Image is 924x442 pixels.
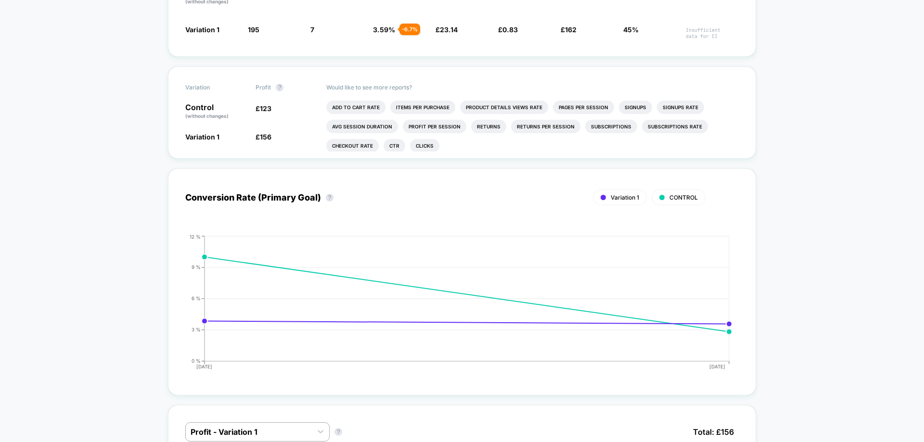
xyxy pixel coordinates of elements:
[403,120,466,133] li: Profit Per Session
[390,101,455,114] li: Items Per Purchase
[384,139,405,152] li: Ctr
[256,104,271,113] span: £
[585,120,637,133] li: Subscriptions
[373,25,395,34] span: 3.59 %
[260,133,271,141] span: 156
[471,120,506,133] li: Returns
[410,139,439,152] li: Clicks
[498,25,518,34] span: £
[669,194,698,201] span: CONTROL
[190,233,201,239] tspan: 12 %
[623,25,639,34] span: 45%
[657,101,704,114] li: Signups Rate
[326,139,379,152] li: Checkout Rate
[260,104,271,113] span: 123
[192,295,201,301] tspan: 6 %
[460,101,548,114] li: Product Details Views Rate
[276,84,283,91] button: ?
[642,120,708,133] li: Subscriptions Rate
[310,25,314,34] span: 7
[565,25,577,34] span: 162
[686,27,739,39] span: Insufficient data for CI
[334,428,342,436] button: ?
[185,133,219,141] span: Variation 1
[256,133,271,141] span: £
[185,84,238,91] span: Variation
[326,194,334,202] button: ?
[326,84,739,91] p: Would like to see more reports?
[440,25,458,34] span: 23.14
[619,101,652,114] li: Signups
[553,101,614,114] li: Pages Per Session
[611,194,639,201] span: Variation 1
[185,113,229,119] span: (without changes)
[436,25,458,34] span: £
[196,364,212,369] tspan: [DATE]
[688,422,739,442] span: Total: £ 156
[511,120,580,133] li: Returns Per Session
[326,101,385,114] li: Add To Cart Rate
[710,364,726,369] tspan: [DATE]
[326,120,398,133] li: Avg Session Duration
[176,234,729,378] div: CONVERSION_RATE
[256,84,271,91] span: Profit
[185,25,219,34] span: Variation 1
[399,24,420,35] div: - 6.7 %
[502,25,518,34] span: 0.83
[192,358,201,364] tspan: 0 %
[248,25,259,34] span: 195
[561,25,577,34] span: £
[192,264,201,270] tspan: 9 %
[192,327,201,332] tspan: 3 %
[185,103,246,120] p: Control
